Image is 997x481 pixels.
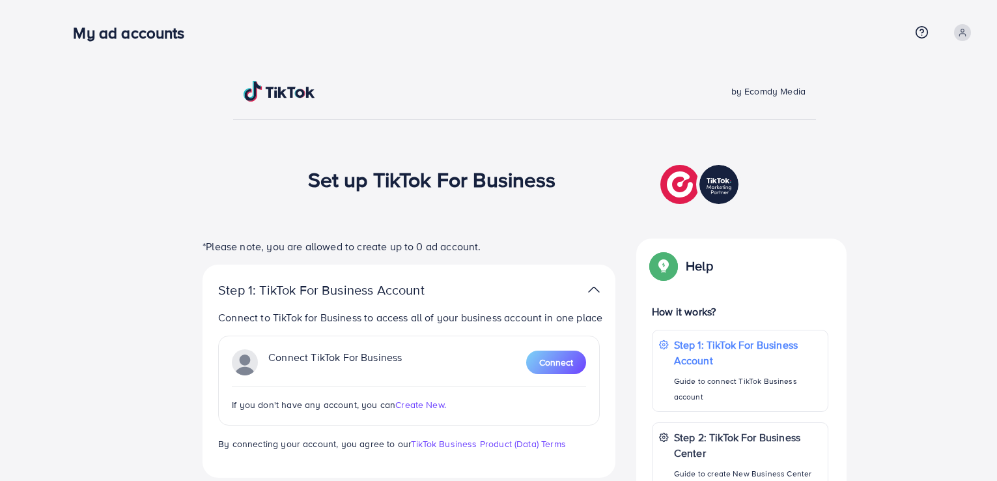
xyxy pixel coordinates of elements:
[652,254,675,278] img: Popup guide
[308,167,556,192] h1: Set up TikTok For Business
[674,373,821,405] p: Guide to connect TikTok Business account
[674,337,821,368] p: Step 1: TikTok For Business Account
[218,282,466,298] p: Step 1: TikTok For Business Account
[73,23,195,42] h3: My ad accounts
[203,239,615,254] p: *Please note, you are allowed to create up to 0 ad account.
[674,430,821,461] p: Step 2: TikTok For Business Center
[660,162,742,207] img: TikTok partner
[686,258,713,274] p: Help
[244,81,315,102] img: TikTok
[588,280,600,299] img: TikTok partner
[652,304,828,319] p: How it works?
[731,85,806,98] span: by Ecomdy Media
